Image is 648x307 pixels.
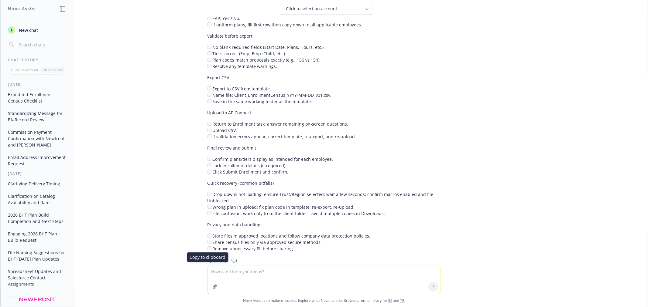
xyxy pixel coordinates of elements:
[5,25,68,35] button: New chat
[389,298,392,303] a: BI
[207,22,441,28] li: If uniform plans, fill first row then copy down to all applicable employees.
[207,15,441,22] li: EAP: Yes / No.
[5,179,68,189] button: Clarifying Delivery Timing
[5,229,68,245] button: Engaging 2026 BHT Plan Build Request
[5,191,68,207] button: Clarification on Catalog Availability and Rates
[11,67,38,73] p: Current account
[207,98,441,105] li: Save in the same working folder as the template.
[207,204,441,210] li: Wrong plan in upload: fix plan code in template, re‑export, re‑upload.
[207,180,441,186] p: Quick recovery (common pitfalls)
[207,63,441,69] li: Resolve any template warnings.
[207,74,441,81] p: Export CSV
[207,57,441,63] li: Plan codes match proposals exactly (e.g., 156 vs 154).
[207,191,441,204] li: Drop‑downs not loading: ensure Trust/Region selected; wait a few seconds; confirm macros enabled ...
[207,169,441,175] li: Click Submit Enrollment and confirm.
[207,233,441,239] li: Store files in approved locations and follow company data protection policies.
[207,121,441,127] li: Return to Enrollment task; answer remaining on‑screen questions.
[5,266,68,289] button: Spreadsheet Updates and Salesforce Contact Assignments
[207,245,441,252] li: Remove unnecessary PII before sharing.
[207,33,441,39] p: Validate before export
[190,254,226,260] p: Copy to clipboard
[207,110,441,116] p: Upload to AP Connect
[207,86,441,92] li: Export to CSV from template.
[5,127,68,150] button: Commission Payment Confirmation with Newfront and [PERSON_NAME]
[3,294,645,307] span: Nova Assist can make mistakes. Explore what Nova can do: Browse prompt library for and
[5,152,68,169] button: Email Address Improvement Request
[207,92,441,98] li: Name file: Client_EnrollmentCensus_YYYY‑MM‑DD_v01.csv.
[207,221,441,228] p: Privacy and data handling
[207,210,441,217] li: File confusion: work only from the client folder—avoid multiple copies in Downloads.
[18,27,38,33] span: New chat
[8,5,36,12] h1: Nova Assist
[207,127,441,133] li: Upload CSV.
[286,6,338,12] span: Click to select an account
[5,248,68,264] button: File Naming Suggestions for BHT [DATE] Plan Updates
[1,171,73,176] div: [DATE]
[207,162,441,169] li: Lock enrollment details (if required).
[1,82,73,87] div: [DATE]
[18,40,66,49] input: Search chats
[1,57,73,62] div: Chat History
[281,3,372,15] button: Click to select an account
[207,156,441,162] li: Confirm plans/tiers display as intended for each employee.
[400,298,405,303] a: TR
[5,210,68,226] button: 2026 BHT Plan Build Completion and Next Steps
[229,257,239,265] button: Thumbs down
[207,133,441,140] li: If validation errors appear, correct template, re‑export, and re‑upload.
[207,50,441,57] li: Tiers correct (Emp, Emp+Child, etc.).
[43,67,63,73] p: All accounts
[5,108,68,125] button: Standardizing Message for EA-Record Review
[207,145,441,151] p: Final review and submit
[5,89,68,106] button: Expedited Enrollment Census Checklist
[207,44,441,50] li: No blank required fields (Start Date, Plans, Hours, etc.).
[207,239,441,245] li: Share census files only via approved secure methods.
